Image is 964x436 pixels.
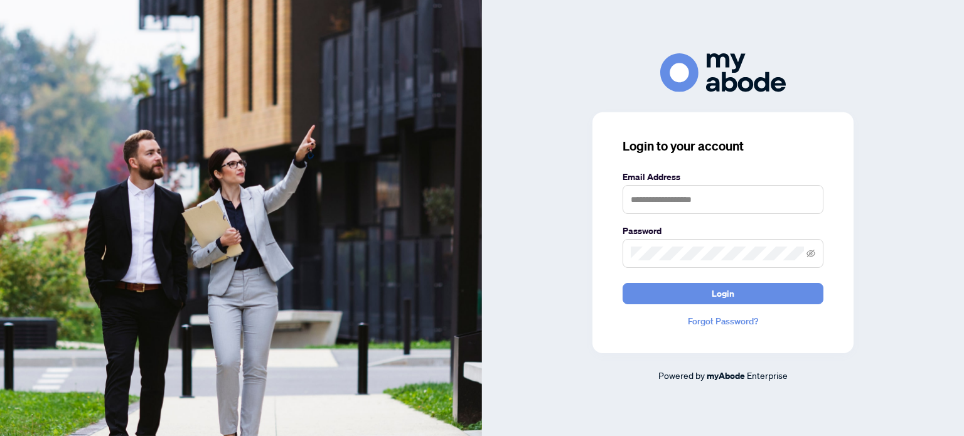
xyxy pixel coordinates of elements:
[623,224,823,238] label: Password
[658,370,705,381] span: Powered by
[623,283,823,304] button: Login
[623,137,823,155] h3: Login to your account
[712,284,734,304] span: Login
[623,170,823,184] label: Email Address
[806,249,815,258] span: eye-invisible
[707,369,745,383] a: myAbode
[623,314,823,328] a: Forgot Password?
[660,53,786,92] img: ma-logo
[747,370,788,381] span: Enterprise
